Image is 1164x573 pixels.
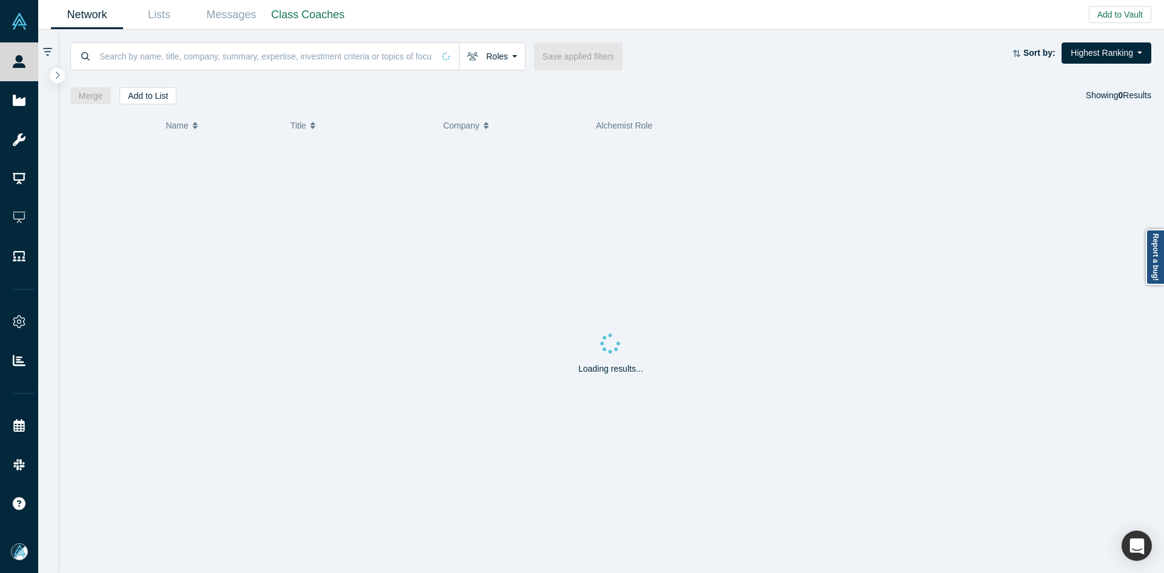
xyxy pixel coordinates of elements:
img: Alchemist Vault Logo [11,13,28,30]
a: Class Coaches [267,1,349,29]
span: Title [290,113,306,138]
button: Save applied filters [534,42,623,70]
span: Alchemist Role [596,121,652,130]
input: Search by name, title, company, summary, expertise, investment criteria or topics of focus [98,42,433,70]
span: Results [1119,90,1151,100]
button: Highest Ranking [1062,42,1151,64]
span: Company [443,113,480,138]
p: Loading results... [578,363,643,375]
a: Messages [195,1,267,29]
button: Roles [459,42,526,70]
button: Add to List [119,87,176,104]
img: Mia Scott's Account [11,543,28,560]
span: Name [166,113,188,138]
strong: 0 [1119,90,1123,100]
button: Company [443,113,583,138]
button: Title [290,113,430,138]
a: Lists [123,1,195,29]
button: Merge [70,87,112,104]
button: Add to Vault [1089,6,1151,23]
strong: Sort by: [1023,48,1055,58]
a: Network [51,1,123,29]
div: Showing [1086,87,1151,104]
a: Report a bug! [1146,229,1164,285]
button: Name [166,113,278,138]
